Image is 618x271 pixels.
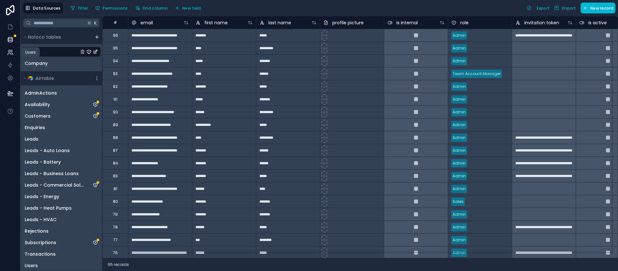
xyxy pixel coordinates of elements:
div: Admin [453,122,466,128]
div: 78 [113,225,118,230]
div: Sales [453,199,463,205]
button: Filter [68,3,91,13]
span: New field [182,6,201,11]
span: Data Sources [33,6,61,11]
div: Admin [453,33,466,38]
span: first name [204,19,228,26]
span: invitation token [524,19,559,26]
div: 91 [114,97,117,102]
button: New field [172,3,203,13]
div: 84 [113,161,118,166]
div: 93 [113,71,118,76]
span: Filter [78,6,88,11]
span: New record [590,6,613,11]
a: New record [578,3,615,13]
div: 87 [113,148,118,153]
span: K [93,21,98,25]
span: Import [562,6,576,11]
span: email [140,19,153,26]
span: last name [268,19,291,26]
div: 89 [113,122,118,128]
div: Admin [453,186,466,192]
span: profile picture [332,19,364,26]
div: Team Account Manager [453,71,501,77]
div: 79 [113,212,118,217]
span: 65 records [108,262,129,267]
div: Admin [453,97,466,102]
div: Admin [453,250,466,256]
div: Admin [453,58,466,64]
div: Admin [453,212,466,217]
button: New record [581,3,615,13]
div: 96 [113,33,118,38]
div: 95 [113,46,118,51]
span: role [460,19,469,26]
div: Admin [453,173,466,179]
button: Data Sources [23,3,63,13]
div: 80 [113,199,118,204]
span: Export [537,6,550,11]
div: 88 [113,135,118,140]
button: Find column [133,3,170,13]
div: Admin [453,148,466,153]
div: Admin [453,45,466,51]
span: is internal [396,19,418,26]
div: 94 [113,58,118,64]
div: Admin [453,135,466,141]
div: 77 [113,237,118,243]
span: is active [588,19,607,26]
button: Export [524,3,552,13]
div: # [107,20,123,25]
div: Admin [453,84,466,89]
span: Permissions [103,6,128,11]
div: 92 [113,84,118,89]
div: Users [25,50,36,55]
div: 83 [113,174,118,179]
div: Admin [453,224,466,230]
div: 81 [114,186,117,191]
button: Import [552,3,578,13]
div: Admin [453,237,466,243]
span: Find column [143,6,168,11]
button: Permissions [93,3,130,13]
div: Admin [453,109,466,115]
div: 90 [113,110,118,115]
div: Admin [453,160,466,166]
a: Permissions [93,3,132,13]
div: 76 [113,250,118,255]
